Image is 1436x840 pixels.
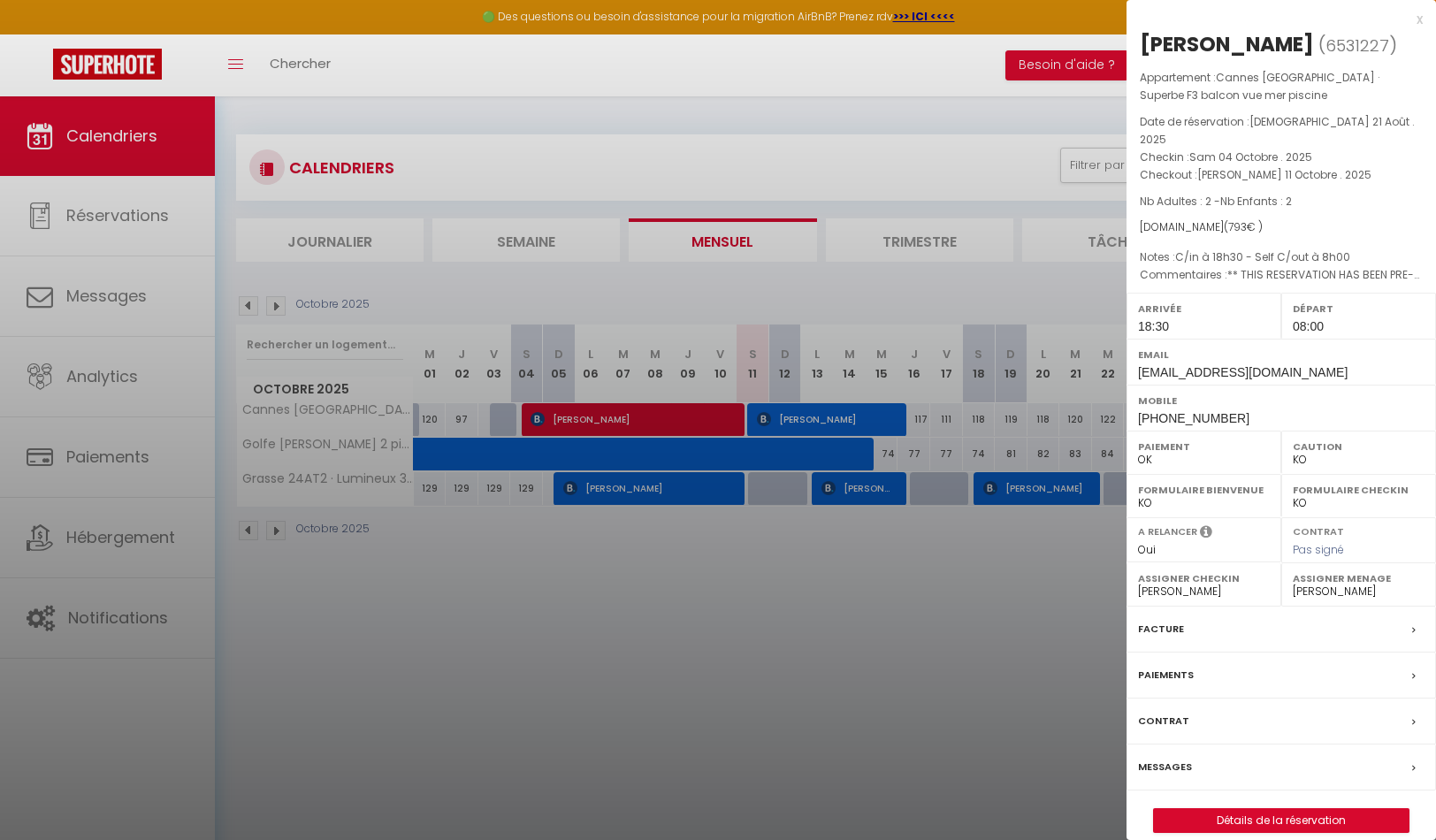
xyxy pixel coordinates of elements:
[1224,219,1263,234] span: ( € )
[1220,194,1292,209] span: Nb Enfants : 2
[1140,149,1423,166] p: Checkin :
[1140,70,1379,103] span: Cannes [GEOGRAPHIC_DATA] · Superbe F3 balcon vue mer piscine
[1138,481,1270,499] label: Formulaire Bienvenue
[1140,219,1423,236] div: [DOMAIN_NAME]
[1140,30,1314,58] div: [PERSON_NAME]
[1293,438,1425,455] label: Caution
[1318,33,1397,57] span: ( )
[1140,69,1423,104] p: Appartement :
[1140,248,1423,266] p: Notes :
[1293,542,1344,557] span: Pas signé
[1138,524,1197,539] label: A relancer
[1175,249,1350,264] span: C/in à 18h30 - Self C/out à 8h00
[1197,167,1371,182] span: [PERSON_NAME] 11 Octobre . 2025
[1189,149,1312,164] span: Sam 04 Octobre . 2025
[1140,113,1423,149] p: Date de réservation :
[1228,219,1247,234] span: 793
[1325,34,1389,57] span: 6531227
[1293,524,1344,536] label: Contrat
[1138,365,1348,379] span: [EMAIL_ADDRESS][DOMAIN_NAME]
[1138,319,1169,333] span: 18:30
[1140,266,1423,284] p: Commentaires :
[1140,166,1423,184] p: Checkout :
[1138,392,1425,409] label: Mobile
[1138,300,1270,317] label: Arrivée
[1138,620,1184,638] label: Facture
[1140,194,1292,209] span: Nb Adultes : 2 -
[1293,481,1425,499] label: Formulaire Checkin
[1154,809,1409,832] a: Détails de la réservation
[1138,411,1249,425] span: [PHONE_NUMBER]
[1138,346,1425,363] label: Email
[1293,300,1425,317] label: Départ
[1200,524,1212,544] i: Sélectionner OUI si vous souhaiter envoyer les séquences de messages post-checkout
[1138,758,1192,776] label: Messages
[1127,9,1423,30] div: x
[1138,569,1270,587] label: Assigner Checkin
[1293,569,1425,587] label: Assigner Menage
[1138,712,1189,730] label: Contrat
[1140,114,1415,147] span: [DEMOGRAPHIC_DATA] 21 Août . 2025
[1293,319,1324,333] span: 08:00
[1153,808,1409,833] button: Détails de la réservation
[1138,438,1270,455] label: Paiement
[1138,666,1194,684] label: Paiements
